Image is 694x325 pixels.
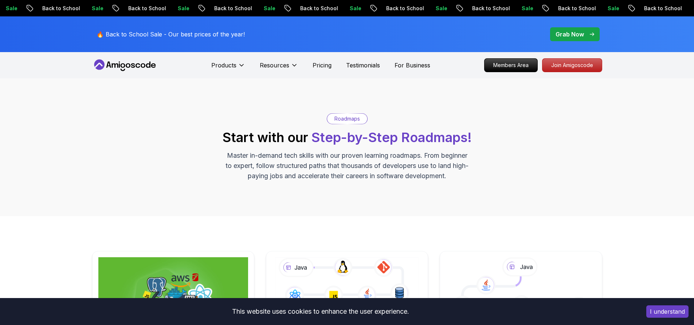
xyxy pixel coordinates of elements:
button: Accept cookies [646,305,689,318]
p: Back to School [550,5,600,12]
a: Join Amigoscode [542,58,602,72]
p: Products [211,61,236,70]
a: Members Area [484,58,538,72]
p: Sale [428,5,451,12]
p: Back to School [121,5,170,12]
p: Back to School [293,5,342,12]
p: Sale [342,5,365,12]
p: Back to School [464,5,514,12]
button: Resources [260,61,298,75]
p: Members Area [485,59,537,72]
p: Sale [170,5,193,12]
button: Products [211,61,245,75]
p: Sale [600,5,623,12]
p: 🔥 Back to School Sale - Our best prices of the year! [97,30,245,39]
a: Pricing [313,61,332,70]
p: Roadmaps [334,115,360,122]
p: Grab Now [556,30,584,39]
a: Testimonials [346,61,380,70]
p: Sale [256,5,279,12]
a: For Business [395,61,430,70]
p: Back to School [636,5,686,12]
p: Join Amigoscode [542,59,602,72]
p: Back to School [207,5,256,12]
span: Step-by-Step Roadmaps! [311,129,472,145]
p: Sale [84,5,107,12]
div: This website uses cookies to enhance the user experience. [5,304,635,320]
p: Resources [260,61,289,70]
p: Back to School [35,5,84,12]
p: Sale [514,5,537,12]
p: Master in-demand tech skills with our proven learning roadmaps. From beginner to expert, follow s... [225,150,470,181]
p: Back to School [379,5,428,12]
h2: Start with our [223,130,472,145]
